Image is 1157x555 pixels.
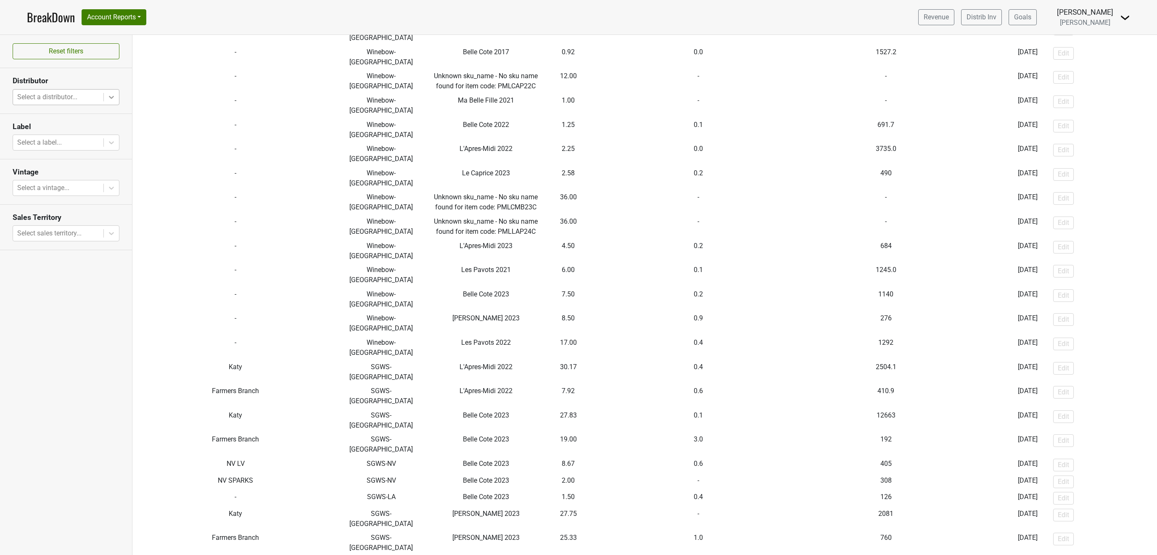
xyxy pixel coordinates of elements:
td: 0.4 [589,490,808,507]
td: Winebow-[GEOGRAPHIC_DATA] [338,263,424,287]
td: 7.92 [548,384,589,408]
span: Belle Cote 2023 [463,493,509,501]
td: 0.1 [589,408,808,433]
button: Edit [1053,120,1074,132]
td: - [964,93,1004,118]
td: - [132,239,338,263]
td: - [132,490,338,507]
td: Farmers Branch [132,531,338,555]
td: 0.92 [548,45,589,69]
button: Edit [1053,476,1074,488]
td: - [964,457,1004,473]
td: [DATE] [1004,336,1051,360]
td: Winebow-[GEOGRAPHIC_DATA] [338,287,424,312]
td: Winebow-[GEOGRAPHIC_DATA] [338,45,424,69]
h3: Vintage [13,168,119,177]
td: 3.0 [589,433,808,457]
td: - [589,507,808,531]
button: Edit [1053,241,1074,254]
button: Edit [1053,492,1074,505]
span: [PERSON_NAME] 2023 [452,534,520,542]
button: Edit [1053,47,1074,60]
td: 0.1 [589,263,808,287]
td: [DATE] [1004,166,1051,190]
td: - [964,142,1004,166]
td: - [808,214,963,239]
span: Belle Cote 2017 [463,48,509,56]
td: - [132,118,338,142]
td: 6.00 [548,263,589,287]
span: L'Apres-Midi 2022 [460,363,512,371]
button: Edit [1053,338,1074,350]
td: Farmers Branch [132,384,338,408]
td: - [964,69,1004,94]
td: 2081 [808,507,963,531]
button: Edit [1053,459,1074,471]
h3: Distributor [13,77,119,85]
span: L'Apres-Midi 2022 [460,387,512,395]
span: Les Pavots 2021 [461,266,511,274]
td: SGWS-[GEOGRAPHIC_DATA] [338,360,424,384]
td: - [808,69,963,94]
td: SGWS-[GEOGRAPHIC_DATA] [338,507,424,531]
td: - [964,490,1004,507]
td: Winebow-[GEOGRAPHIC_DATA] [338,336,424,360]
td: Winebow-[GEOGRAPHIC_DATA] [338,69,424,94]
td: SGWS-[GEOGRAPHIC_DATA] [338,384,424,408]
td: Winebow-[GEOGRAPHIC_DATA] [338,93,424,118]
button: Edit [1053,289,1074,302]
span: Belle Cote 2023 [463,460,509,468]
td: 0.2 [589,239,808,263]
td: 36.00 [548,190,589,215]
td: 410.9 [808,384,963,408]
span: Belle Cote 2023 [463,411,509,419]
td: - [132,287,338,312]
td: - [132,190,338,215]
td: [DATE] [1004,531,1051,555]
td: 1245.0 [808,263,963,287]
button: Edit [1053,95,1074,108]
td: - [964,433,1004,457]
td: [DATE] [1004,384,1051,408]
td: 1140 [808,287,963,312]
td: [DATE] [1004,457,1051,473]
span: Le Caprice 2023 [462,169,510,177]
td: - [132,336,338,360]
button: Edit [1053,362,1074,375]
td: - [589,214,808,239]
button: Edit [1053,168,1074,181]
td: - [132,263,338,287]
td: - [589,93,808,118]
span: [PERSON_NAME] 2023 [452,314,520,322]
td: 0.6 [589,457,808,473]
td: 36.00 [548,214,589,239]
td: Katy [132,408,338,433]
td: - [132,214,338,239]
button: Edit [1053,386,1074,399]
span: Unknown sku_name - No sku name found for item code: PMLLAP24C [434,217,538,235]
td: 1.0 [589,531,808,555]
td: 4.50 [548,239,589,263]
button: Account Reports [82,9,146,25]
td: [DATE] [1004,433,1051,457]
button: Edit [1053,71,1074,84]
td: [DATE] [1004,360,1051,384]
td: - [964,312,1004,336]
td: [DATE] [1004,214,1051,239]
td: SGWS-NV [338,457,424,473]
td: - [132,142,338,166]
td: - [964,360,1004,384]
td: 17.00 [548,336,589,360]
td: 490 [808,166,963,190]
td: Winebow-[GEOGRAPHIC_DATA] [338,142,424,166]
button: Edit [1053,434,1074,447]
td: Winebow-[GEOGRAPHIC_DATA] [338,166,424,190]
span: Les Pavots 2022 [461,338,511,346]
td: 1.25 [548,118,589,142]
td: [DATE] [1004,142,1051,166]
td: 1.50 [548,490,589,507]
td: 2.00 [548,473,589,490]
td: - [964,118,1004,142]
span: [PERSON_NAME] [1060,18,1110,26]
td: - [132,69,338,94]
